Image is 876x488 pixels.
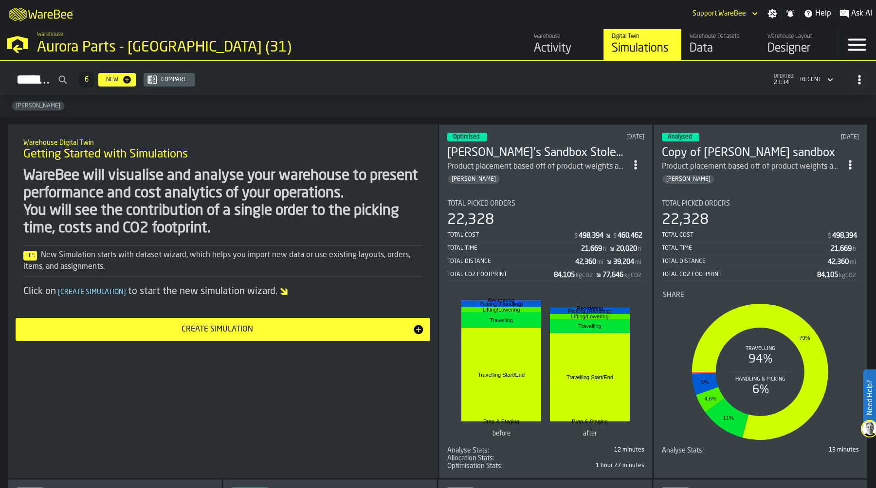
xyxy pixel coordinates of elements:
label: button-toggle-Menu [838,29,876,60]
div: ItemListCard-DashboardItemContainer [439,124,653,478]
div: stat-Analyse Stats: [447,447,644,454]
div: Title [447,462,544,470]
div: Title [447,454,544,462]
label: Need Help? [864,370,875,425]
div: Title [662,200,859,208]
div: Title [447,200,644,208]
button: button-Create Simulation [16,318,430,341]
span: $ [574,233,578,240]
div: New Simulation starts with dataset wizard, which helps you import new data or use existing layout... [23,249,422,273]
div: Designer [767,41,829,56]
span: mi [635,259,641,266]
span: Corey [662,176,714,183]
div: DropdownMenuValue-Support WareBee [689,8,760,19]
button: button-Compare [144,73,195,87]
div: Stat Value [831,245,852,253]
div: Aurora Parts - [GEOGRAPHIC_DATA] (31) [37,39,300,56]
h3: [PERSON_NAME]'s Sandbox Stolen from Cor [447,145,627,161]
h2: Sub Title [23,137,422,147]
div: stat-Allocation Stats: [447,454,644,462]
span: ] [124,289,126,296]
span: Corey [12,103,64,109]
div: Stat Value [575,258,596,266]
div: ButtonLoadMore-Load More-Prev-First-Last [75,72,98,87]
a: link-to-/wh/i/aa2e4adb-2cd5-4688-aa4a-ec82bcf75d46/data [681,29,759,60]
div: Total CO2 Footprint [662,271,817,278]
div: status-3 2 [662,133,699,141]
div: Title [663,291,858,299]
span: 6 [85,76,89,83]
span: Warehouse [37,31,63,38]
text: before [493,430,511,437]
div: Title [447,447,544,454]
div: Stat Value [554,271,575,279]
h3: Copy of [PERSON_NAME] sandbox [662,145,841,161]
div: Total Time [662,245,831,252]
a: link-to-/wh/i/aa2e4adb-2cd5-4688-aa4a-ec82bcf75d46/feed/ [526,29,603,60]
span: Optimisation Stats: [447,462,503,470]
div: stat-Analyse Stats: [662,447,859,454]
a: link-to-/wh/i/aa2e4adb-2cd5-4688-aa4a-ec82bcf75d46/designer [759,29,837,60]
div: Copy of Corey's sandbox [662,145,841,161]
span: $ [828,233,831,240]
span: Ask AI [851,8,872,19]
span: Tip: [23,251,37,261]
span: Analyse Stats: [662,447,704,454]
div: Warehouse Datasets [690,33,751,40]
span: Total Picked Orders [662,200,730,208]
div: Stat Value [828,258,849,266]
div: stat- [448,291,643,445]
div: Total Distance [447,258,575,265]
span: kgCO2 [839,272,856,279]
button: button-New [98,73,136,87]
div: title-Getting Started with Simulations [16,132,430,167]
div: Stat Value [817,271,838,279]
div: DropdownMenuValue-4 [800,76,821,83]
div: New [102,76,122,83]
span: mi [850,259,856,266]
span: 21,352 [447,462,644,470]
label: button-toggle-Settings [764,9,781,18]
span: h [638,246,641,253]
div: Create Simulation [21,324,413,335]
div: Total CO2 Footprint [447,271,554,278]
div: Total Distance [662,258,828,265]
span: [ [58,289,60,296]
div: 13 minutes [763,447,859,453]
div: Stat Value [618,232,642,240]
div: Compare [157,76,191,83]
div: Product placement based off of product weights and location dims [447,161,627,173]
div: Stat Value [581,245,602,253]
div: 1 hour 27 minutes [548,462,645,469]
div: Stat Value [616,245,637,253]
label: button-toggle-Help [800,8,835,19]
span: Optimised [453,134,479,140]
div: Digital Twin [612,33,674,40]
div: stat-Total Picked Orders [662,200,859,281]
span: mi [597,259,603,266]
span: $ [613,233,617,240]
div: ItemListCard-DashboardItemContainer [654,124,867,478]
div: stat-Total Picked Orders [447,200,644,281]
span: Help [815,8,831,19]
div: Title [662,447,759,454]
span: Total Picked Orders [447,200,515,208]
span: Analyse Stats: [447,447,489,454]
div: Click on to start the new simulation wizard. [23,285,422,298]
span: h [853,246,856,253]
div: Total Cost [662,232,827,239]
span: h [603,246,606,253]
span: Getting Started with Simulations [23,147,188,162]
label: button-toggle-Notifications [782,9,799,18]
div: stat-Optimisation Stats: [447,462,644,470]
div: Stat Value [832,232,857,240]
div: WareBee will visualise and analyse your warehouse to present performance and cost analytics of yo... [23,167,422,237]
span: Corey [448,176,500,183]
div: Mark's Sandbox Stolen from Cor [447,145,627,161]
div: Warehouse [534,33,596,40]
